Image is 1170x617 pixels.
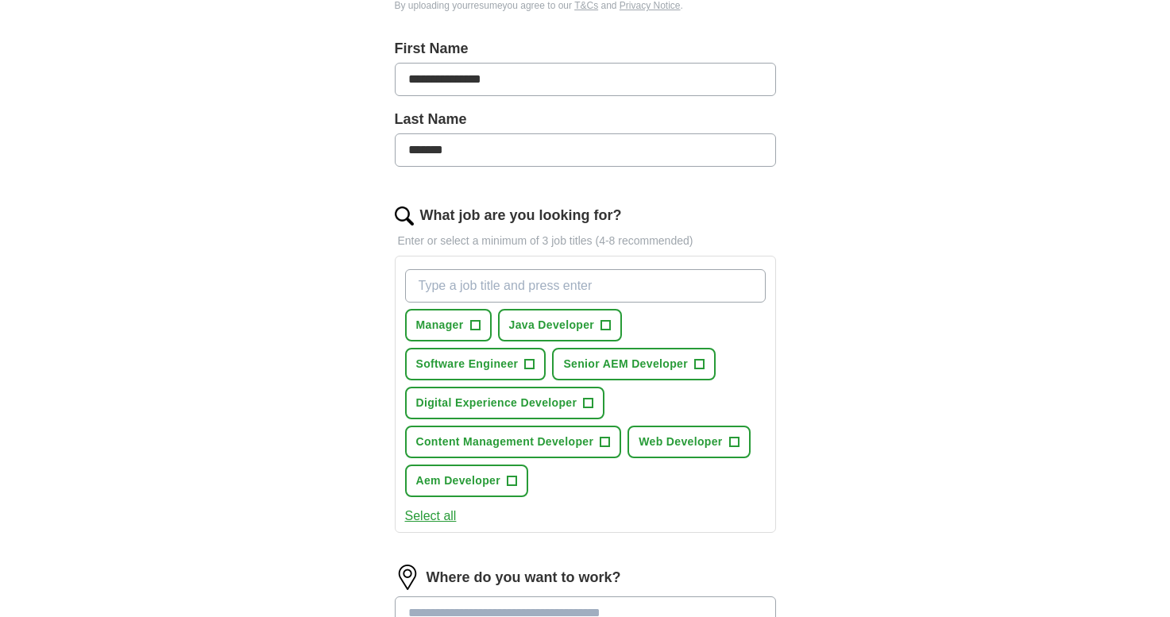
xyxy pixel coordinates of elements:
button: Aem Developer [405,465,528,497]
button: Manager [405,309,492,341]
button: Web Developer [627,426,750,458]
input: Type a job title and press enter [405,269,766,303]
span: Java Developer [509,317,595,334]
span: Aem Developer [416,472,500,489]
button: Content Management Developer [405,426,622,458]
label: First Name [395,38,776,60]
img: location.png [395,565,420,590]
span: Senior AEM Developer [563,356,688,372]
label: Last Name [395,109,776,130]
button: Java Developer [498,309,623,341]
button: Digital Experience Developer [405,387,605,419]
label: What job are you looking for? [420,205,622,226]
span: Web Developer [639,434,722,450]
span: Software Engineer [416,356,519,372]
span: Manager [416,317,464,334]
span: Digital Experience Developer [416,395,577,411]
button: Select all [405,507,457,526]
img: search.png [395,206,414,226]
button: Senior AEM Developer [552,348,716,380]
p: Enter or select a minimum of 3 job titles (4-8 recommended) [395,233,776,249]
span: Content Management Developer [416,434,594,450]
label: Where do you want to work? [427,567,621,588]
button: Software Engineer [405,348,546,380]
